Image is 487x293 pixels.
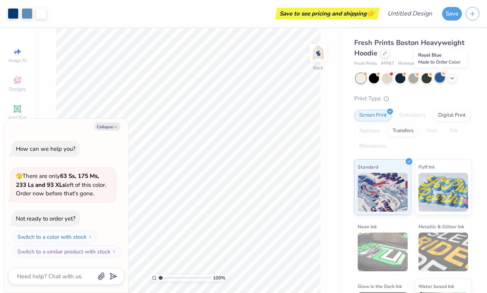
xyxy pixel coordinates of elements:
img: Switch to a similar product with stock [112,249,117,254]
div: Back [313,64,323,71]
div: Save to see pricing and shipping [277,8,377,19]
button: Switch to a similar product with stock [13,245,121,258]
img: Switch to a color with stock [88,234,93,239]
span: Image AI [9,57,27,64]
span: Glow in the Dark Ink [358,282,402,290]
span: # FP87 [381,60,394,67]
div: Screen Print [354,110,392,121]
span: 100 % [213,274,225,281]
span: Minimum Order: 12 + [398,60,437,67]
span: Add Text [8,115,27,121]
span: 🫣 [16,172,22,180]
span: Puff Ink [418,163,435,171]
span: Fresh Prints [354,60,377,67]
img: Back [310,45,326,60]
img: Neon Ink [358,233,408,271]
span: Fresh Prints Boston Heavyweight Hoodie [354,38,465,58]
div: Foil [445,125,463,137]
strong: 63 Ss, 175 Ms, 233 Ls and 93 XLs [16,172,99,189]
div: Vinyl [421,125,442,137]
img: Metallic & Glitter Ink [418,233,468,271]
div: Digital Print [433,110,471,121]
div: How can we help you? [16,145,75,153]
div: Not ready to order yet? [16,215,75,222]
div: Rhinestones [354,141,392,152]
div: Applique [354,125,385,137]
div: Print Type [354,94,472,103]
span: Designs [9,86,26,92]
img: Puff Ink [418,173,468,212]
div: Transfers [388,125,418,137]
button: Save [442,7,462,21]
span: There are only left of this color. Order now before that's gone. [16,172,106,197]
div: Royal Blue [414,50,467,67]
span: Metallic & Glitter Ink [418,222,464,231]
span: 👉 [367,9,375,18]
span: Water based Ink [418,282,454,290]
div: Embroidery [394,110,431,121]
input: Untitled Design [381,6,438,21]
span: Standard [358,163,378,171]
button: Collapse [94,122,120,131]
button: Switch to a color with stock [13,231,97,243]
span: Made to Order Color [418,59,460,65]
span: Neon Ink [358,222,377,231]
img: Standard [358,173,408,212]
